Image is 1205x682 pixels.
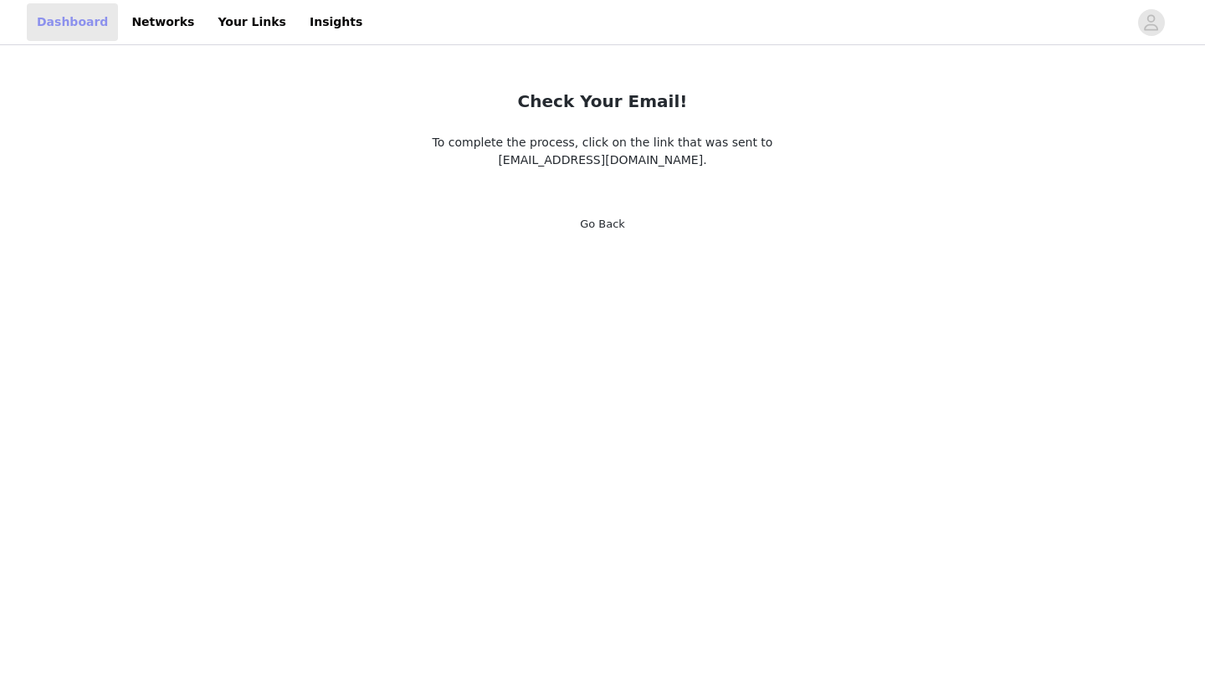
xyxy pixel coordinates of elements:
div: avatar [1143,9,1159,36]
a: Your Links [208,3,296,41]
a: Networks [121,3,204,41]
a: Insights [300,3,372,41]
h2: Check Your Email! [518,89,688,114]
a: Dashboard [27,3,118,41]
span: To complete the process, click on the link that was sent to [EMAIL_ADDRESS][DOMAIN_NAME]. [433,136,773,167]
a: Go Back [580,218,625,230]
